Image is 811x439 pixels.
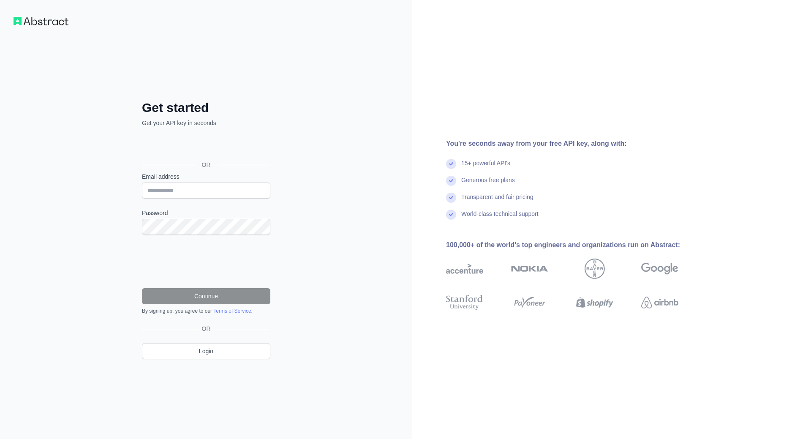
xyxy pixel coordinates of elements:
[446,159,456,169] img: check mark
[195,161,218,169] span: OR
[199,324,214,333] span: OR
[446,176,456,186] img: check mark
[213,308,251,314] a: Terms of Service
[585,259,605,279] img: bayer
[446,139,705,149] div: You're seconds away from your free API key, along with:
[142,288,270,304] button: Continue
[446,293,483,312] img: stanford university
[142,119,270,127] p: Get your API key in seconds
[138,136,273,155] iframe: Botón Iniciar sesión con Google
[446,240,705,250] div: 100,000+ of the world's top engineers and organizations run on Abstract:
[142,343,270,359] a: Login
[461,159,510,176] div: 15+ powerful API's
[142,172,270,181] label: Email address
[14,17,68,25] img: Workflow
[461,176,515,193] div: Generous free plans
[461,193,533,210] div: Transparent and fair pricing
[576,293,613,312] img: shopify
[511,259,548,279] img: nokia
[142,245,270,278] iframe: reCAPTCHA
[641,293,678,312] img: airbnb
[446,210,456,220] img: check mark
[142,100,270,115] h2: Get started
[142,308,270,314] div: By signing up, you agree to our .
[446,193,456,203] img: check mark
[641,259,678,279] img: google
[142,209,270,217] label: Password
[511,293,548,312] img: payoneer
[446,259,483,279] img: accenture
[461,210,539,226] div: World-class technical support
